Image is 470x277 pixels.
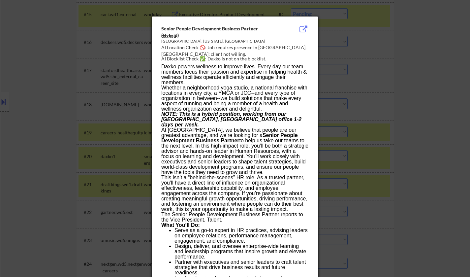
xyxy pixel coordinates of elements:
p: The Senior People Development Business Partner reports to the Vice President, Talent. [161,212,308,223]
strong: NOTE: This is a hybrid position, working from our [GEOGRAPHIC_DATA], [GEOGRAPHIC_DATA] office 1-2... [161,111,301,127]
div: AI Blocklist Check ✅: Daxko is not on the blocklist. [161,55,311,62]
li: Partner with executives and senior leaders to craft talent strategies that drive business results... [174,260,308,275]
div: AI Location Check 🚫: Job requires presence in [GEOGRAPHIC_DATA], [GEOGRAPHIC_DATA]; client not wi... [161,44,311,57]
p: Whether a neighborhood yoga studio, a national franchise with locations in every city, a YMCA or ... [161,85,308,112]
li: Serve as a go-to expert in HR practices, advising leaders on employee relations, performance mana... [174,228,308,244]
div: Senior People Development Business Partner (Hybrid) [161,25,275,38]
p: This isn’t a “behind-the-scenes” HR role. As a trusted partner, you’ll have a direct line of infl... [161,175,308,212]
li: Design, deliver, and oversee enterprise-wide learning and leadership programs that inspire growth... [174,244,308,260]
p: At [GEOGRAPHIC_DATA], we believe that people are our greatest advantage, and we’re looking for a ... [161,127,308,175]
strong: Senior People Development Business Partner [161,132,298,143]
div: [GEOGRAPHIC_DATA], [US_STATE], [GEOGRAPHIC_DATA] [161,39,275,44]
strong: What You’ll Do: [161,222,200,228]
p: Daxko powers wellness to improve lives. Every day our team members focus their passion and expert... [161,64,308,85]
